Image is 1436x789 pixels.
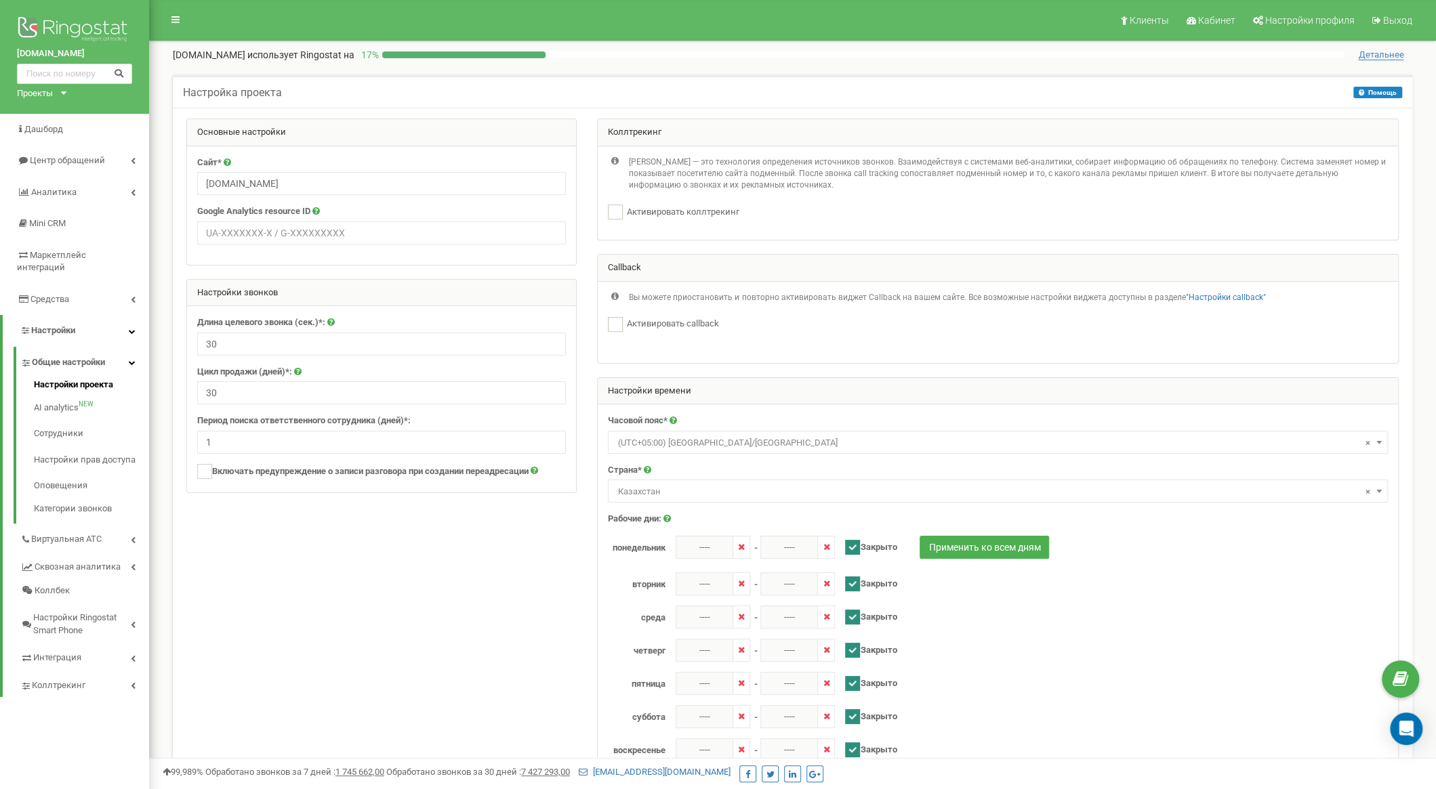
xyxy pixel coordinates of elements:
span: Обработано звонков за 30 дней : [386,767,570,777]
label: Рабочие дни: [608,513,661,526]
a: AI analyticsNEW [34,395,149,421]
span: Клиенты [1130,15,1169,26]
span: использует Ringostat на [247,49,354,60]
span: Обработано звонков за 7 дней : [205,767,384,777]
a: Коллтрекинг [20,670,149,698]
span: Интеграция [33,652,81,664]
label: Сайт* [197,156,222,169]
label: Активировать коллтрекинг [623,206,739,219]
u: 1 745 662,00 [335,767,384,777]
a: Виртуальная АТС [20,524,149,551]
span: Коллбек [35,584,70,597]
label: Закрыто [835,536,897,555]
span: - [754,572,757,591]
div: Проекты [17,87,53,100]
span: Маркетплейс интеграций [17,250,86,273]
span: Детальнее [1358,49,1403,60]
a: Сквозная аналитика [20,551,149,579]
a: Коллбек [20,579,149,603]
button: Помощь [1353,87,1402,98]
label: суббота [598,705,676,724]
span: - [754,536,757,555]
a: Сотрудники [34,421,149,447]
label: понедельник [598,536,676,555]
u: 7 427 293,00 [521,767,570,777]
span: - [754,605,757,624]
span: - [754,639,757,658]
label: Активировать callback [623,318,719,330]
label: Закрыто [835,572,897,591]
p: [DOMAIN_NAME] [173,48,354,62]
a: Категории звонков [34,499,149,515]
span: Казахстан [608,479,1388,503]
span: Средства [30,294,69,304]
a: Настройки прав доступа [34,447,149,473]
span: 99,989% [163,767,203,777]
span: - [754,738,757,757]
img: Ringostat logo [17,14,132,47]
label: четверг [598,639,676,658]
label: вторник [598,572,676,591]
label: Часовой пояс* [608,414,668,427]
span: Настройки профиля [1265,15,1355,26]
div: Коллтрекинг [598,119,1398,146]
a: [DOMAIN_NAME] [17,47,132,60]
label: Закрыто [835,639,897,658]
label: Период поиска ответственного сотрудника (дней)*: [197,414,411,427]
span: Кабинет [1198,15,1235,26]
label: Длина целевого звонка (сек.)*: [197,316,325,329]
label: Google Analytics resource ID [197,205,310,218]
div: Настройки времени [598,378,1398,405]
span: Mini CRM [29,218,66,228]
span: × [1365,433,1370,452]
a: "Настройки callback" [1185,293,1265,302]
button: Применить ко всем дням [920,536,1049,559]
input: UA-XXXXXXX-X / G-XXXXXXXXX [197,221,566,244]
label: Включать предупреждение о записи разговора при создании переадресации [197,464,538,479]
label: воскресенье [598,738,676,757]
label: Закрыто [835,605,897,624]
div: Open Intercom Messenger [1390,712,1422,745]
span: Сквозная аналитика [35,561,121,574]
span: Центр обращений [30,155,105,165]
span: Коллтрекинг [32,679,85,692]
label: среда [598,605,676,624]
div: Настройки звонков [187,280,576,307]
span: - [754,705,757,724]
p: Вы можете приостановить и повторно активировать виджет Callback на вашем сайте. Все возможные нас... [629,292,1265,303]
span: Выход [1383,15,1412,26]
span: - [754,672,757,691]
span: (UTC+05:00) Asia/Aqtau [608,431,1388,454]
p: [PERSON_NAME] — это технология определения источников звонков. Взаимодействуя с системами веб-ана... [629,156,1388,191]
h5: Настройка проекта [183,87,282,99]
label: Цикл продажи (дней)*: [197,366,292,379]
a: Интеграция [20,642,149,670]
input: example.com [197,172,566,195]
span: Дашборд [24,124,63,134]
label: пятница [598,672,676,691]
a: Настройки Ringostat Smart Phone [20,602,149,642]
a: Настройки [3,315,149,347]
div: Основные настройки [187,119,576,146]
span: Аналитика [31,187,77,197]
a: [EMAIL_ADDRESS][DOMAIN_NAME] [579,767,731,777]
input: Поиск по номеру [17,64,132,84]
label: Закрыто [835,672,897,691]
span: × [1365,482,1370,501]
span: (UTC+05:00) Asia/Aqtau [613,433,1383,452]
span: Настройки Ringostat Smart Phone [33,612,131,637]
label: Закрыто [835,738,897,757]
a: Общие настройки [20,347,149,375]
span: Настройки [31,325,75,335]
label: Страна* [608,464,642,477]
div: Callback [598,255,1398,282]
p: 17 % [354,48,382,62]
a: Настройки проекта [34,379,149,395]
span: Казахстан [613,482,1383,501]
span: Виртуальная АТС [31,533,102,546]
a: Оповещения [34,473,149,499]
span: Общие настройки [32,356,105,369]
label: Закрыто [835,705,897,724]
